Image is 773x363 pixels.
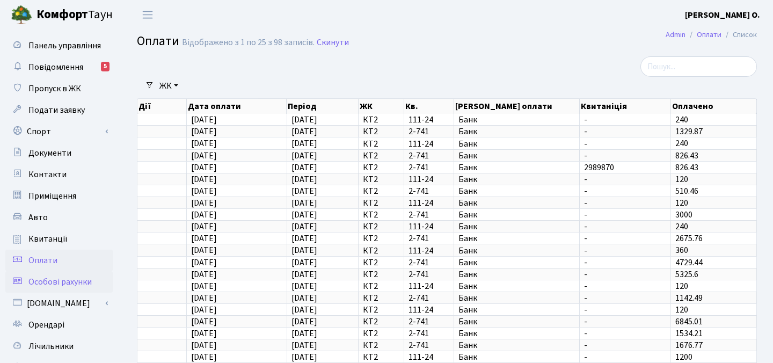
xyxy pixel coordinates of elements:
[458,151,575,160] span: Банк
[584,187,666,195] span: -
[291,316,317,328] span: [DATE]
[187,99,287,114] th: Дата оплати
[137,99,187,114] th: Дії
[28,61,83,73] span: Повідомлення
[291,173,317,185] span: [DATE]
[191,351,217,363] span: [DATE]
[191,257,217,268] span: [DATE]
[191,221,217,233] span: [DATE]
[291,292,317,304] span: [DATE]
[363,294,400,302] span: КТ2
[5,250,113,271] a: Оплати
[409,175,449,184] span: 111-24
[675,114,688,126] span: 240
[291,304,317,316] span: [DATE]
[584,294,666,302] span: -
[287,99,358,114] th: Період
[363,246,400,255] span: КТ2
[584,258,666,267] span: -
[458,294,575,302] span: Банк
[28,319,64,331] span: Орендарі
[28,147,71,159] span: Документи
[291,162,317,173] span: [DATE]
[28,340,74,352] span: Лічильники
[363,115,400,124] span: КТ2
[317,38,349,48] a: Скинути
[675,150,698,162] span: 826.43
[409,353,449,361] span: 111-24
[191,114,217,126] span: [DATE]
[584,341,666,350] span: -
[640,56,757,77] input: Пошук...
[584,246,666,255] span: -
[363,127,400,136] span: КТ2
[291,245,317,257] span: [DATE]
[458,199,575,207] span: Банк
[5,35,113,56] a: Панель управління
[409,222,449,231] span: 111-24
[363,163,400,172] span: КТ2
[458,282,575,291] span: Банк
[675,268,698,280] span: 5325.6
[191,328,217,339] span: [DATE]
[191,162,217,173] span: [DATE]
[675,138,688,150] span: 240
[28,276,92,288] span: Особові рахунки
[291,351,317,363] span: [DATE]
[291,114,317,126] span: [DATE]
[458,306,575,314] span: Банк
[458,270,575,279] span: Банк
[363,187,400,195] span: КТ2
[458,127,575,136] span: Банк
[291,150,317,162] span: [DATE]
[584,163,666,172] span: 2989870
[155,77,183,95] a: ЖК
[5,78,113,99] a: Пропуск в ЖК
[409,306,449,314] span: 111-24
[363,222,400,231] span: КТ2
[458,187,575,195] span: Банк
[409,246,449,255] span: 111-24
[363,329,400,338] span: КТ2
[5,185,113,207] a: Приміщення
[675,197,688,209] span: 120
[675,280,688,292] span: 120
[5,228,113,250] a: Квитанції
[191,150,217,162] span: [DATE]
[191,292,217,304] span: [DATE]
[291,126,317,137] span: [DATE]
[28,190,76,202] span: Приміщення
[5,99,113,121] a: Подати заявку
[409,187,449,195] span: 2-741
[458,210,575,219] span: Банк
[458,329,575,338] span: Банк
[5,207,113,228] a: Авто
[584,175,666,184] span: -
[191,280,217,292] span: [DATE]
[675,304,688,316] span: 120
[675,209,692,221] span: 3000
[191,245,217,257] span: [DATE]
[363,199,400,207] span: КТ2
[584,306,666,314] span: -
[584,140,666,148] span: -
[363,258,400,267] span: КТ2
[675,351,692,363] span: 1200
[409,317,449,326] span: 2-741
[28,40,101,52] span: Панель управління
[191,233,217,244] span: [DATE]
[291,197,317,209] span: [DATE]
[584,199,666,207] span: -
[291,185,317,197] span: [DATE]
[28,83,81,95] span: Пропуск в ЖК
[363,306,400,314] span: КТ2
[675,233,703,244] span: 2675.76
[404,99,454,114] th: Кв.
[671,99,757,114] th: Оплачено
[580,99,671,114] th: Квитаніція
[359,99,405,114] th: ЖК
[37,6,88,23] b: Комфорт
[458,115,575,124] span: Банк
[363,317,400,326] span: КТ2
[291,221,317,233] span: [DATE]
